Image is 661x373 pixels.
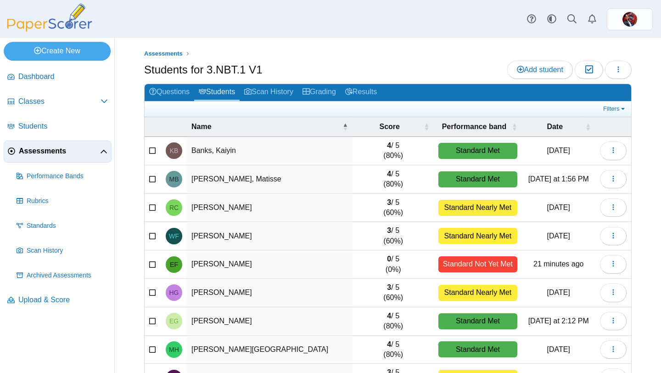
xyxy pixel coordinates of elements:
td: [PERSON_NAME], Matisse [187,165,353,194]
span: Add student [517,66,563,73]
td: [PERSON_NAME] [187,250,353,279]
b: 3 [387,226,391,234]
span: Classes [18,96,101,107]
a: Create New [4,42,111,60]
b: 4 [387,170,391,178]
time: Oct 3, 2025 at 1:26 PM [547,203,570,211]
span: Wren Farrow [169,233,179,239]
div: Standard Met [438,171,517,187]
a: Rubrics [13,190,112,212]
a: Assessments [142,48,185,60]
div: Standard Met [438,143,517,159]
td: / 5 (80%) [353,137,434,165]
a: Grading [298,84,341,101]
span: Performance band : Activate to sort [512,122,517,131]
a: Scan History [240,84,298,101]
b: 3 [387,283,391,291]
time: Oct 2, 2025 at 1:31 PM [547,345,570,353]
b: 0 [387,255,391,263]
span: Performance band [438,122,510,132]
b: 4 [387,340,391,348]
td: Banks, Kaiyin [187,137,353,165]
div: Standard Met [438,313,517,329]
img: PaperScorer [4,4,95,32]
div: Standard Nearly Met [438,285,517,301]
td: [PERSON_NAME] [187,194,353,222]
td: / 5 (60%) [353,222,434,250]
a: Students [4,116,112,138]
span: Elena Freire [170,261,178,268]
time: Oct 8, 2025 at 1:56 PM [528,175,589,183]
time: Oct 10, 2025 at 2:27 PM [533,260,583,268]
div: Standard Not Yet Met [438,256,517,272]
span: Performance Bands [27,172,108,181]
td: / 5 (80%) [353,307,434,336]
b: 4 [387,312,391,320]
span: Archived Assessments [27,271,108,280]
a: Performance Bands [13,165,112,187]
h1: Students for 3.NBT.1 V1 [144,62,262,78]
span: Scan History [27,246,108,255]
b: 3 [387,198,391,206]
time: Oct 2, 2025 at 3:00 PM [547,147,570,154]
a: Results [341,84,381,101]
a: Questions [145,84,194,101]
a: Add student [507,61,573,79]
td: / 5 (80%) [353,165,434,194]
span: Name : Activate to invert sorting [342,122,348,131]
time: Oct 8, 2025 at 2:12 PM [528,317,589,325]
td: / 5 (60%) [353,194,434,222]
span: Meira Hughes [169,346,179,353]
td: / 5 (60%) [353,279,434,307]
img: ps.yyrSfKExD6VWH9yo [622,12,637,27]
span: Students [18,121,108,131]
a: Scan History [13,240,112,262]
a: Standards [13,215,112,237]
span: Rubrics [27,197,108,206]
span: Assessments [19,146,100,156]
span: Standards [27,221,108,231]
span: Matisse Bendiksen [169,176,179,182]
span: Emil Glenn-Leistikow [169,318,179,324]
a: Classes [4,91,112,113]
a: Assessments [4,141,112,163]
td: [PERSON_NAME][GEOGRAPHIC_DATA] [187,336,353,364]
span: Date [527,122,583,132]
span: Name [191,122,341,132]
span: Upload & Score [18,295,108,305]
span: Score [357,122,422,132]
span: Date : Activate to sort [585,122,591,131]
a: PaperScorer [4,25,95,33]
a: Filters [601,104,629,113]
time: Oct 2, 2025 at 1:32 PM [547,232,570,240]
td: / 5 (80%) [353,336,434,364]
span: Ross Chester [169,204,179,211]
td: [PERSON_NAME] [187,222,353,250]
a: ps.yyrSfKExD6VWH9yo [607,8,653,30]
a: Alerts [582,9,602,29]
span: Henry Gallay [169,289,179,296]
a: Archived Assessments [13,265,112,287]
div: Standard Met [438,341,517,357]
span: Score : Activate to sort [424,122,429,131]
a: Upload & Score [4,289,112,311]
a: Dashboard [4,66,112,88]
td: [PERSON_NAME] [187,279,353,307]
b: 4 [387,141,391,149]
div: Standard Nearly Met [438,228,517,244]
time: Oct 2, 2025 at 1:26 PM [547,288,570,296]
td: [PERSON_NAME] [187,307,353,336]
span: Dashboard [18,72,108,82]
a: Students [194,84,240,101]
span: Assessments [144,50,183,57]
span: Kaiyin Banks [170,147,179,154]
td: / 5 (0%) [353,250,434,279]
div: Standard Nearly Met [438,200,517,216]
span: Greg Mullen [622,12,637,27]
